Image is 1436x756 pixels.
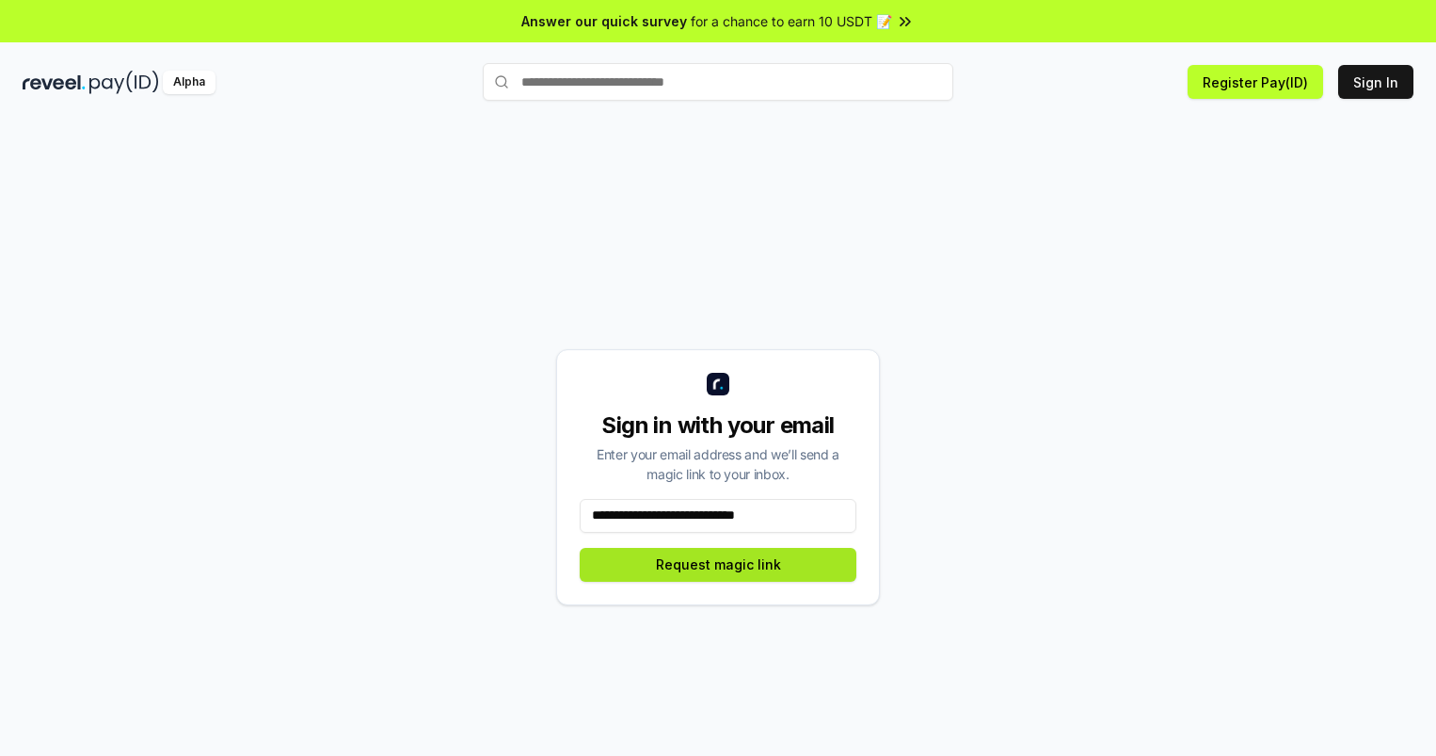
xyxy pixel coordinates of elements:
div: Sign in with your email [580,410,856,441]
button: Request magic link [580,548,856,582]
img: logo_small [707,373,729,395]
div: Alpha [163,71,215,94]
span: Answer our quick survey [521,11,687,31]
span: for a chance to earn 10 USDT 📝 [691,11,892,31]
img: pay_id [89,71,159,94]
div: Enter your email address and we’ll send a magic link to your inbox. [580,444,856,484]
button: Register Pay(ID) [1188,65,1323,99]
button: Sign In [1338,65,1413,99]
img: reveel_dark [23,71,86,94]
